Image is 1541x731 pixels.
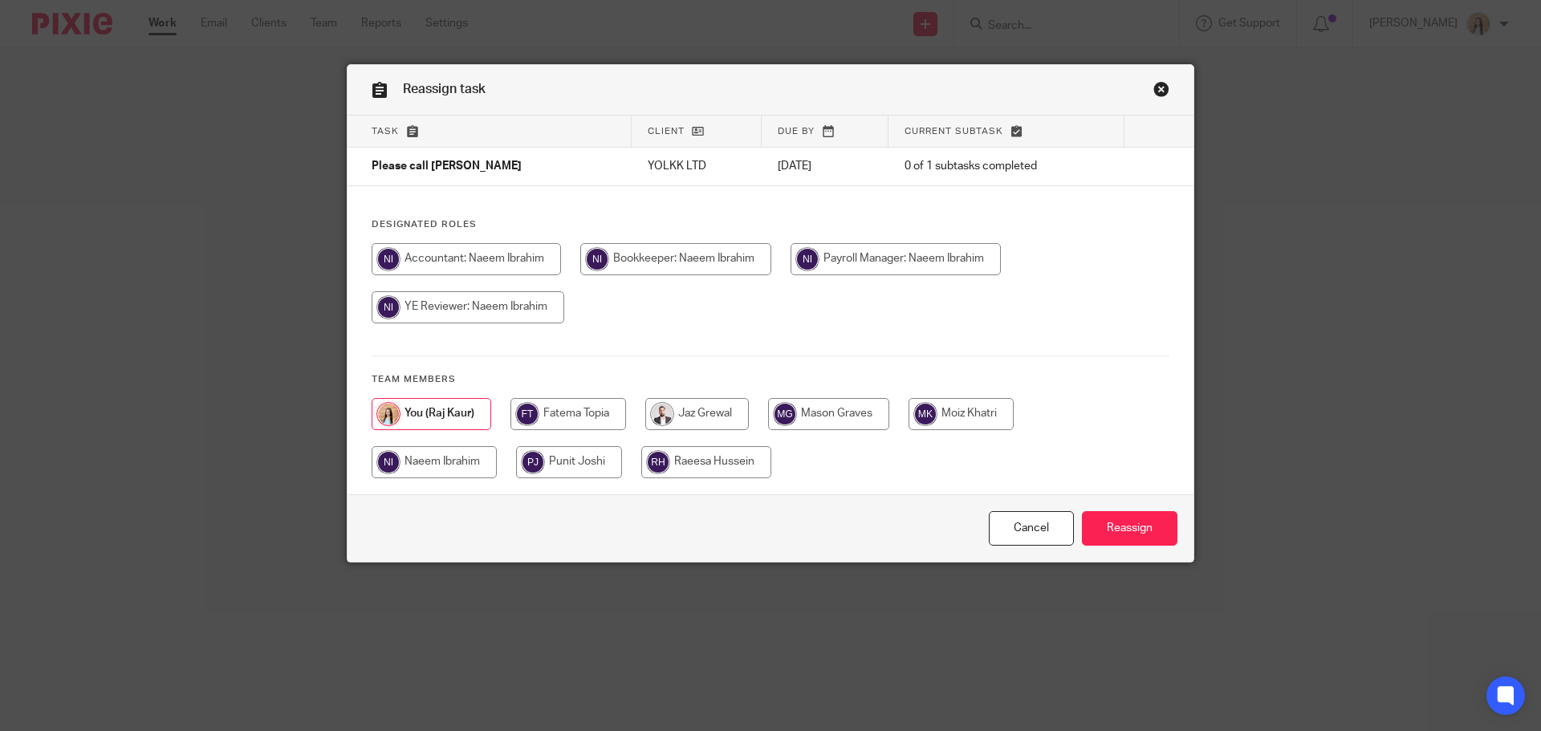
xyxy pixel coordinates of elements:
p: [DATE] [778,158,872,174]
span: Please call [PERSON_NAME] [372,161,522,173]
a: Close this dialog window [989,511,1074,546]
span: Reassign task [403,83,486,95]
span: Due by [778,127,815,136]
a: Close this dialog window [1153,81,1169,103]
h4: Team members [372,373,1169,386]
h4: Designated Roles [372,218,1169,231]
span: Client [648,127,685,136]
input: Reassign [1082,511,1177,546]
p: YOLKK LTD [648,158,746,174]
span: Task [372,127,399,136]
span: Current subtask [905,127,1003,136]
td: 0 of 1 subtasks completed [888,148,1124,186]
